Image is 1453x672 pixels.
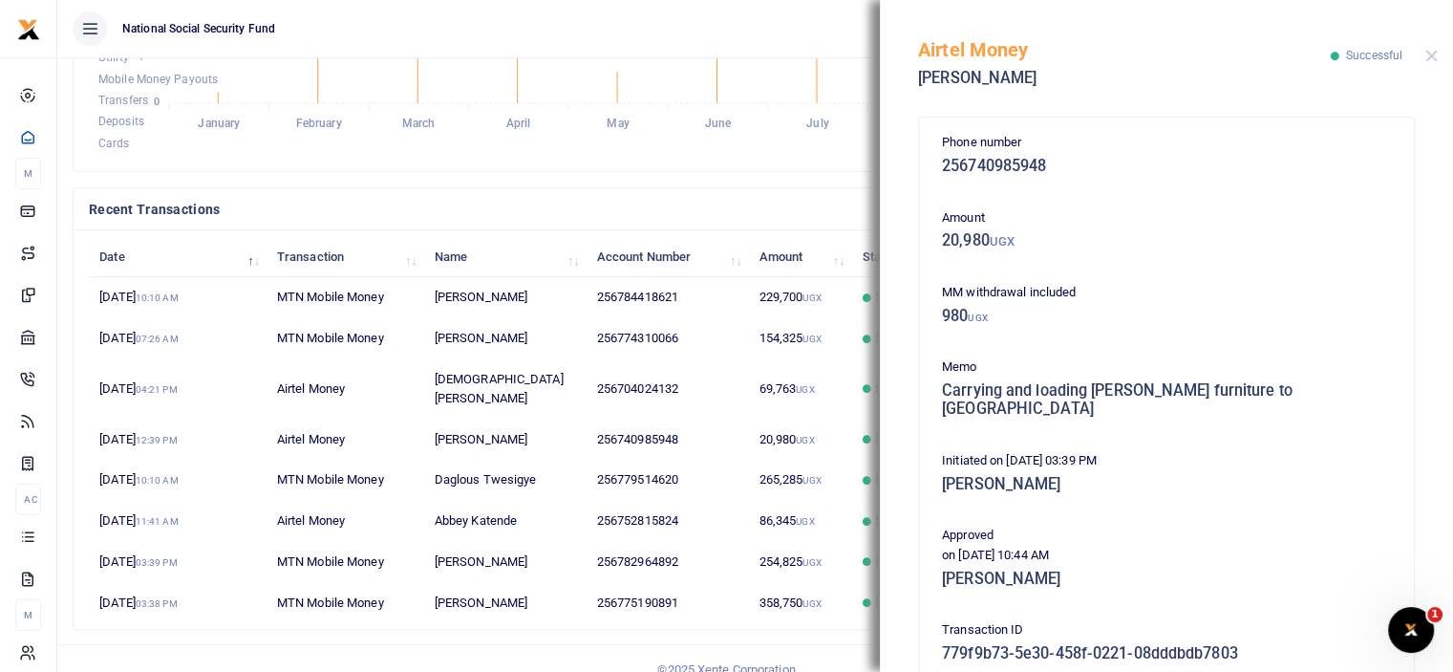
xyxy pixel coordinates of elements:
[918,38,1331,61] h5: Airtel Money
[942,208,1391,228] p: Amount
[89,460,267,501] td: [DATE]
[267,501,424,542] td: Airtel Money
[748,501,851,542] td: 86,345
[267,277,424,318] td: MTN Mobile Money
[587,583,749,623] td: 256775190891
[424,542,587,583] td: [PERSON_NAME]
[136,293,179,303] small: 10:10 AM
[136,598,178,609] small: 03:38 PM
[267,460,424,501] td: MTN Mobile Money
[15,158,41,189] li: M
[98,73,218,86] span: Mobile Money Payouts
[587,419,749,460] td: 256740985948
[942,358,1391,378] p: Memo
[748,542,851,583] td: 254,825
[424,501,587,542] td: Abbey Katende
[1346,49,1402,62] span: Successful
[136,516,179,527] small: 11:41 AM
[122,49,160,61] tspan: 700,000
[296,117,342,130] tspan: February
[17,21,40,35] a: logo-small logo-large logo-large
[851,236,961,277] th: Status: activate to sort column ascending
[198,117,240,130] tspan: January
[424,583,587,623] td: [PERSON_NAME]
[942,451,1391,471] p: Initiated on [DATE] 03:39 PM
[587,501,749,542] td: 256752815824
[424,359,587,419] td: [DEMOGRAPHIC_DATA][PERSON_NAME]
[942,526,1391,546] p: Approved
[587,460,749,501] td: 256779514620
[15,599,41,631] li: M
[424,236,587,277] th: Name: activate to sort column ascending
[15,484,41,515] li: Ac
[89,542,267,583] td: [DATE]
[942,307,1391,326] h5: 980
[748,236,851,277] th: Amount: activate to sort column ascending
[968,313,987,323] small: UGX
[587,277,749,318] td: 256784418621
[796,516,814,527] small: UGX
[806,117,828,130] tspan: July
[942,283,1391,303] p: MM withdrawal included
[796,435,814,445] small: UGX
[402,117,436,130] tspan: March
[875,595,931,612] span: Successful
[875,512,931,530] span: Successful
[802,557,821,568] small: UGX
[506,117,531,130] tspan: April
[267,583,424,623] td: MTN Mobile Money
[748,318,851,359] td: 154,325
[17,18,40,41] img: logo-small
[607,117,629,130] tspan: May
[587,542,749,583] td: 256782964892
[587,318,749,359] td: 256774310066
[136,334,179,344] small: 07:26 AM
[942,231,1391,250] h5: 20,980
[748,359,851,419] td: 69,763
[136,557,178,568] small: 03:39 PM
[89,501,267,542] td: [DATE]
[796,384,814,395] small: UGX
[267,359,424,419] td: Airtel Money
[115,20,283,37] span: National Social Security Fund
[98,137,130,150] span: Cards
[98,94,148,107] span: Transfers
[802,598,821,609] small: UGX
[802,334,821,344] small: UGX
[89,583,267,623] td: [DATE]
[587,236,749,277] th: Account Number: activate to sort column ascending
[990,234,1015,249] small: UGX
[1427,607,1442,622] span: 1
[267,318,424,359] td: MTN Mobile Money
[705,117,732,130] tspan: June
[748,460,851,501] td: 265,285
[802,293,821,303] small: UGX
[89,277,267,318] td: [DATE]
[802,475,821,486] small: UGX
[424,460,587,501] td: Daglous Twesigye
[98,116,144,129] span: Deposits
[942,644,1391,663] h5: 779f9b73-5e30-458f-0221-08dddbdb7803
[89,236,267,277] th: Date: activate to sort column descending
[748,419,851,460] td: 20,980
[89,419,267,460] td: [DATE]
[154,96,160,108] tspan: 0
[942,381,1391,419] h5: Carrying and loading [PERSON_NAME] furniture to [GEOGRAPHIC_DATA]
[267,542,424,583] td: MTN Mobile Money
[267,419,424,460] td: Airtel Money
[267,236,424,277] th: Transaction: activate to sort column ascending
[942,620,1391,640] p: Transaction ID
[89,359,267,419] td: [DATE]
[875,289,931,306] span: Successful
[1388,607,1434,653] iframe: Intercom live chat
[89,318,267,359] td: [DATE]
[424,277,587,318] td: [PERSON_NAME]
[942,570,1391,589] h5: [PERSON_NAME]
[875,553,931,571] span: Successful
[942,133,1391,153] p: Phone number
[875,330,931,347] span: Successful
[748,583,851,623] td: 358,750
[875,380,931,398] span: Successful
[875,471,931,488] span: Successful
[424,419,587,460] td: [PERSON_NAME]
